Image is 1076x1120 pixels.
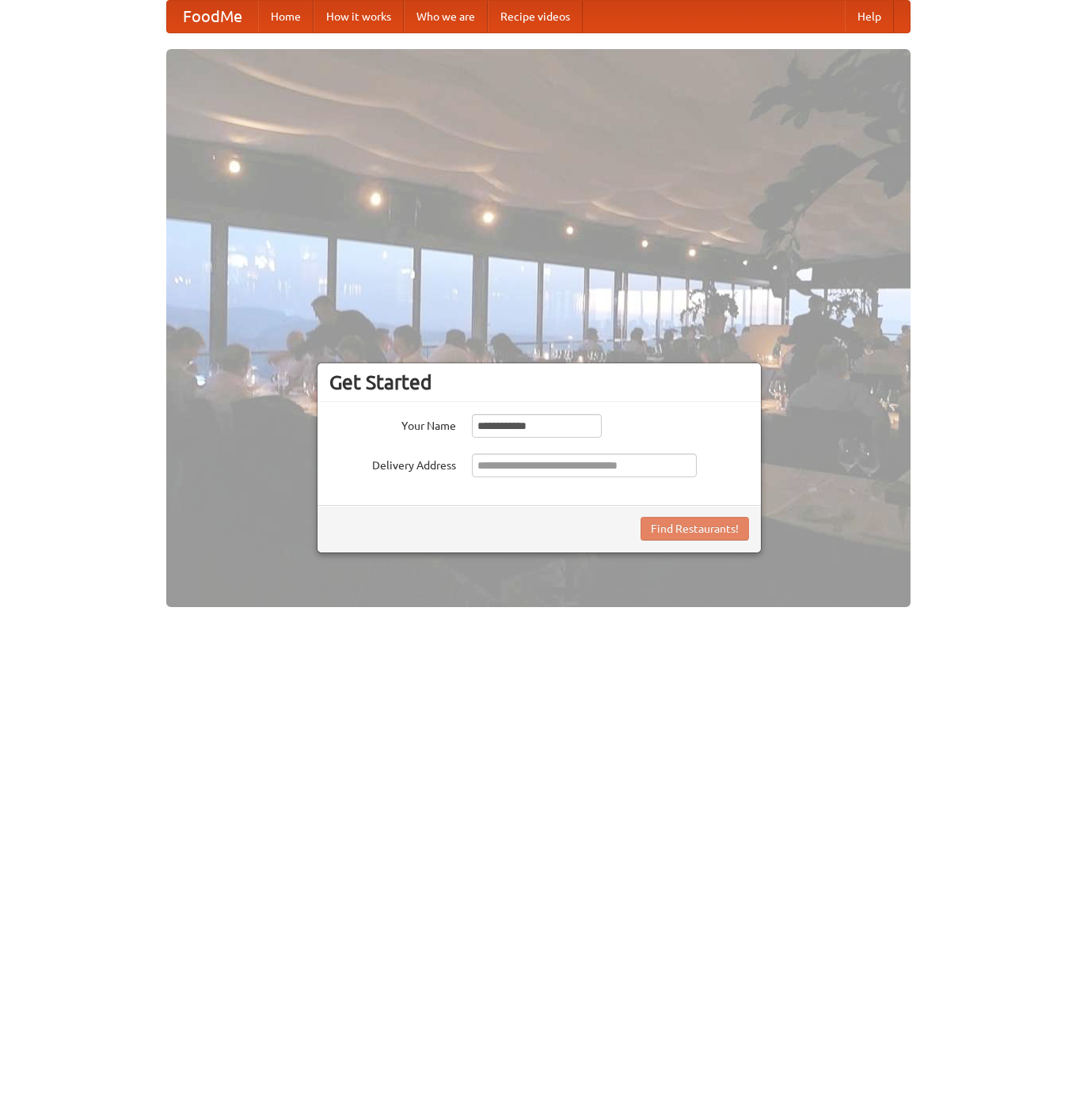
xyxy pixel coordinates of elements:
[845,1,894,32] a: Help
[314,1,404,32] a: How it works
[641,517,749,541] button: Find Restaurants!
[329,370,749,394] h3: Get Started
[329,414,456,434] label: Your Name
[488,1,583,32] a: Recipe videos
[258,1,314,32] a: Home
[404,1,488,32] a: Who we are
[167,1,258,32] a: FoodMe
[329,454,456,473] label: Delivery Address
